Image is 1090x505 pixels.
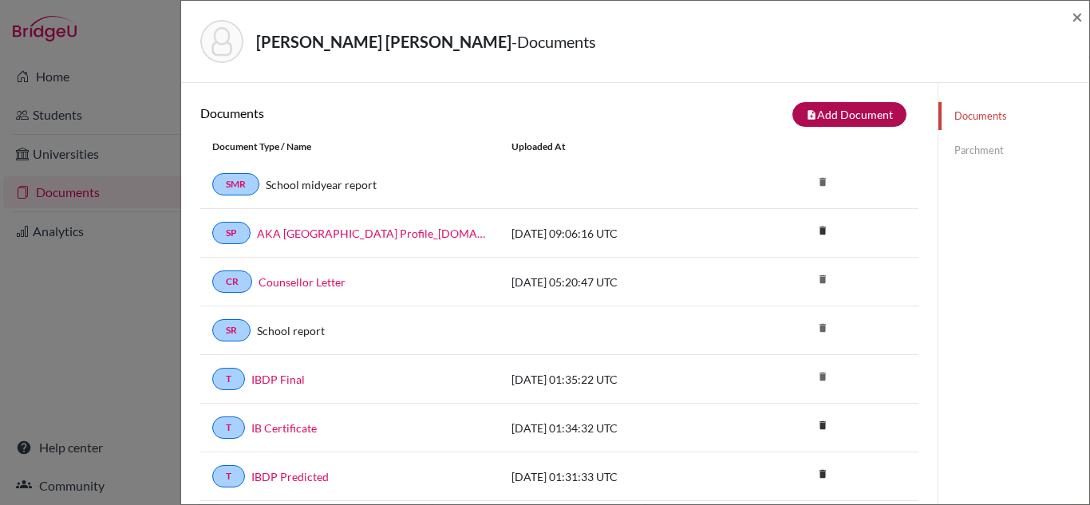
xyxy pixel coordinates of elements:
div: Uploaded at [500,140,739,154]
i: delete [811,462,835,486]
a: SP [212,222,251,244]
a: SR [212,319,251,341]
a: SMR [212,173,259,195]
a: IBDP Final [251,371,305,388]
a: delete [811,464,835,486]
i: delete [811,316,835,340]
span: × [1072,5,1083,28]
a: AKA [GEOGRAPHIC_DATA] Profile_[DOMAIN_NAME]_wide [257,225,488,242]
i: note_add [806,109,817,120]
div: [DATE] 01:34:32 UTC [500,420,739,436]
a: Documents [938,102,1089,130]
div: [DATE] 01:35:22 UTC [500,371,739,388]
div: Document Type / Name [200,140,500,154]
div: [DATE] 09:06:16 UTC [500,225,739,242]
a: Parchment [938,136,1089,164]
a: IB Certificate [251,420,317,436]
div: [DATE] 01:31:33 UTC [500,468,739,485]
i: delete [811,219,835,243]
a: School midyear report [266,176,377,193]
i: delete [811,267,835,291]
a: IBDP Predicted [251,468,329,485]
button: Close [1072,7,1083,26]
a: School report [257,322,325,339]
button: note_addAdd Document [792,102,906,127]
strong: [PERSON_NAME] [PERSON_NAME] [256,32,511,51]
i: delete [811,365,835,389]
a: Counsellor Letter [259,274,346,290]
i: delete [811,413,835,437]
a: T [212,416,245,439]
a: T [212,465,245,487]
a: CR [212,270,252,293]
a: delete [811,221,835,243]
a: delete [811,416,835,437]
h6: Documents [200,105,559,120]
span: - Documents [511,32,596,51]
a: T [212,368,245,390]
i: delete [811,170,835,194]
div: [DATE] 05:20:47 UTC [500,274,739,290]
